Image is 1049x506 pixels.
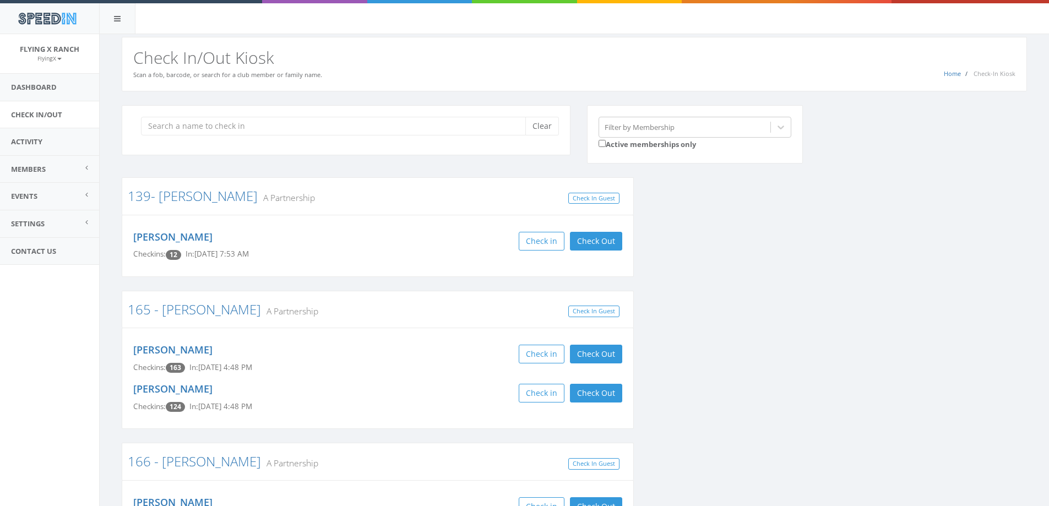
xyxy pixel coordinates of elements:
[128,300,261,318] a: 165 - [PERSON_NAME]
[133,48,1015,67] h2: Check In/Out Kiosk
[189,362,252,372] span: In: [DATE] 4:48 PM
[568,306,619,317] a: Check In Guest
[133,230,213,243] a: [PERSON_NAME]
[186,249,249,259] span: In: [DATE] 7:53 AM
[570,345,622,363] button: Check Out
[11,164,46,174] span: Members
[189,401,252,411] span: In: [DATE] 4:48 PM
[166,363,185,373] span: Checkin count
[13,8,81,29] img: speedin_logo.png
[944,69,961,78] a: Home
[519,384,564,402] button: Check in
[128,187,258,205] a: 139- [PERSON_NAME]
[37,53,62,63] a: FlyingX
[568,458,619,470] a: Check In Guest
[519,232,564,251] button: Check in
[20,44,79,54] span: Flying X Ranch
[11,219,45,228] span: Settings
[37,55,62,62] small: FlyingX
[974,69,1015,78] span: Check-In Kiosk
[568,193,619,204] a: Check In Guest
[166,402,185,412] span: Checkin count
[133,401,166,411] span: Checkins:
[11,246,56,256] span: Contact Us
[128,452,261,470] a: 166 - [PERSON_NAME]
[261,305,318,317] small: A Partnership
[570,384,622,402] button: Check Out
[141,117,534,135] input: Search a name to check in
[258,192,315,204] small: A Partnership
[525,117,559,135] button: Clear
[599,138,696,150] label: Active memberships only
[166,250,181,260] span: Checkin count
[605,122,675,132] div: Filter by Membership
[519,345,564,363] button: Check in
[599,140,606,147] input: Active memberships only
[133,382,213,395] a: [PERSON_NAME]
[133,70,322,79] small: Scan a fob, barcode, or search for a club member or family name.
[133,343,213,356] a: [PERSON_NAME]
[261,457,318,469] small: A Partnership
[133,362,166,372] span: Checkins:
[11,191,37,201] span: Events
[133,249,166,259] span: Checkins:
[570,232,622,251] button: Check Out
